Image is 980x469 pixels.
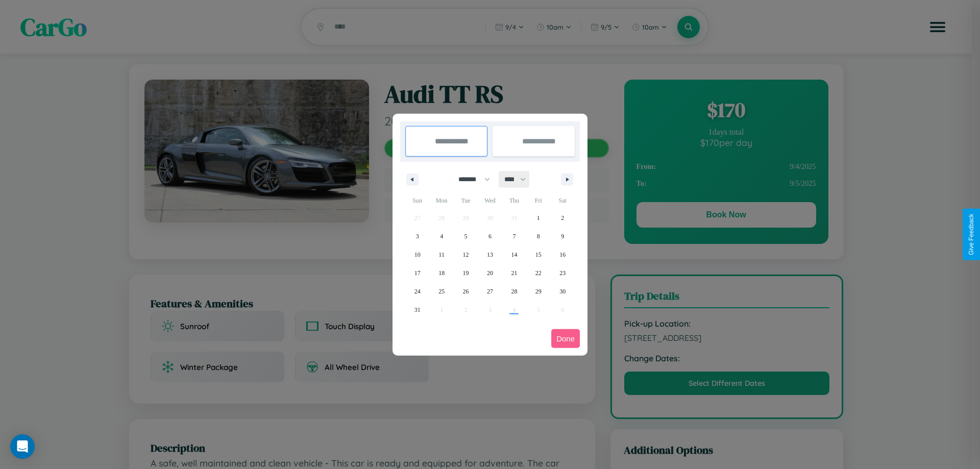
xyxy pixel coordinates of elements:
span: 9 [561,227,564,245]
span: 13 [487,245,493,264]
span: 18 [438,264,445,282]
span: 22 [535,264,542,282]
button: 26 [454,282,478,301]
span: 24 [414,282,421,301]
span: 11 [438,245,445,264]
div: Open Intercom Messenger [10,434,35,459]
span: 20 [487,264,493,282]
button: 22 [526,264,550,282]
span: 14 [511,245,517,264]
button: 7 [502,227,526,245]
button: 31 [405,301,429,319]
span: 19 [463,264,469,282]
span: Sat [551,192,575,209]
span: 28 [511,282,517,301]
span: Thu [502,192,526,209]
button: 4 [429,227,453,245]
span: 27 [487,282,493,301]
span: 3 [416,227,419,245]
span: 10 [414,245,421,264]
span: 5 [464,227,468,245]
button: 10 [405,245,429,264]
button: 9 [551,227,575,245]
span: Fri [526,192,550,209]
button: 8 [526,227,550,245]
span: 12 [463,245,469,264]
button: 29 [526,282,550,301]
button: 28 [502,282,526,301]
div: Give Feedback [968,214,975,255]
button: 13 [478,245,502,264]
span: 7 [512,227,516,245]
button: 20 [478,264,502,282]
button: 23 [551,264,575,282]
button: 24 [405,282,429,301]
span: 4 [440,227,443,245]
button: 18 [429,264,453,282]
span: 25 [438,282,445,301]
button: Done [551,329,580,348]
span: 6 [488,227,492,245]
span: 31 [414,301,421,319]
span: Tue [454,192,478,209]
button: 16 [551,245,575,264]
button: 14 [502,245,526,264]
button: 12 [454,245,478,264]
span: 23 [559,264,566,282]
span: 8 [537,227,540,245]
span: 15 [535,245,542,264]
button: 5 [454,227,478,245]
span: 1 [537,209,540,227]
span: Mon [429,192,453,209]
span: 21 [511,264,517,282]
button: 1 [526,209,550,227]
span: 16 [559,245,566,264]
span: 29 [535,282,542,301]
button: 25 [429,282,453,301]
span: Sun [405,192,429,209]
button: 19 [454,264,478,282]
button: 6 [478,227,502,245]
button: 30 [551,282,575,301]
button: 11 [429,245,453,264]
span: 17 [414,264,421,282]
span: 30 [559,282,566,301]
span: Wed [478,192,502,209]
button: 3 [405,227,429,245]
span: 26 [463,282,469,301]
button: 15 [526,245,550,264]
button: 17 [405,264,429,282]
button: 27 [478,282,502,301]
button: 21 [502,264,526,282]
button: 2 [551,209,575,227]
span: 2 [561,209,564,227]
